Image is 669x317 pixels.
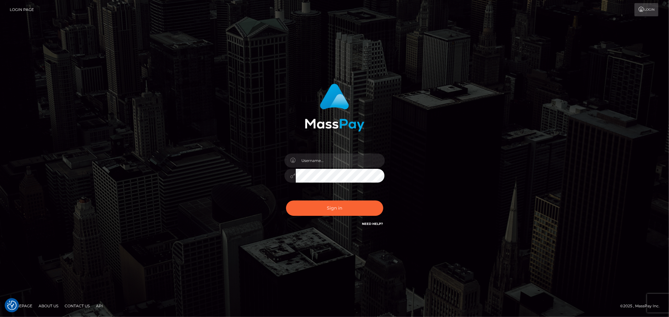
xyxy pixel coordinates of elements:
[36,301,61,311] a: About Us
[620,303,664,309] div: © 2025 , MassPay Inc.
[10,3,34,16] a: Login Page
[296,153,385,168] input: Username...
[634,3,658,16] a: Login
[305,84,364,132] img: MassPay Login
[62,301,92,311] a: Contact Us
[362,222,383,226] a: Need Help?
[7,301,35,311] a: Homepage
[7,301,17,310] img: Revisit consent button
[286,200,383,216] button: Sign in
[93,301,105,311] a: API
[7,301,17,310] button: Consent Preferences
